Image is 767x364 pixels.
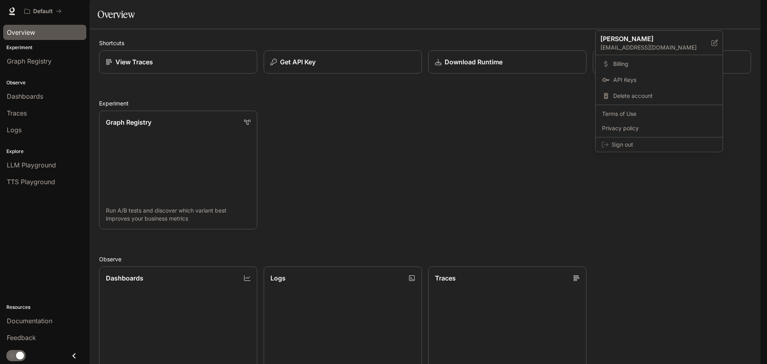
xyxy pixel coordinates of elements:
[597,73,721,87] a: API Keys
[596,137,723,152] div: Sign out
[600,44,711,52] p: [EMAIL_ADDRESS][DOMAIN_NAME]
[613,76,716,84] span: API Keys
[600,34,699,44] p: [PERSON_NAME]
[602,110,716,118] span: Terms of Use
[597,57,721,71] a: Billing
[602,124,716,132] span: Privacy policy
[596,31,723,55] div: [PERSON_NAME][EMAIL_ADDRESS][DOMAIN_NAME]
[597,89,721,103] div: Delete account
[612,141,716,149] span: Sign out
[613,92,716,100] span: Delete account
[597,107,721,121] a: Terms of Use
[613,60,716,68] span: Billing
[597,121,721,135] a: Privacy policy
